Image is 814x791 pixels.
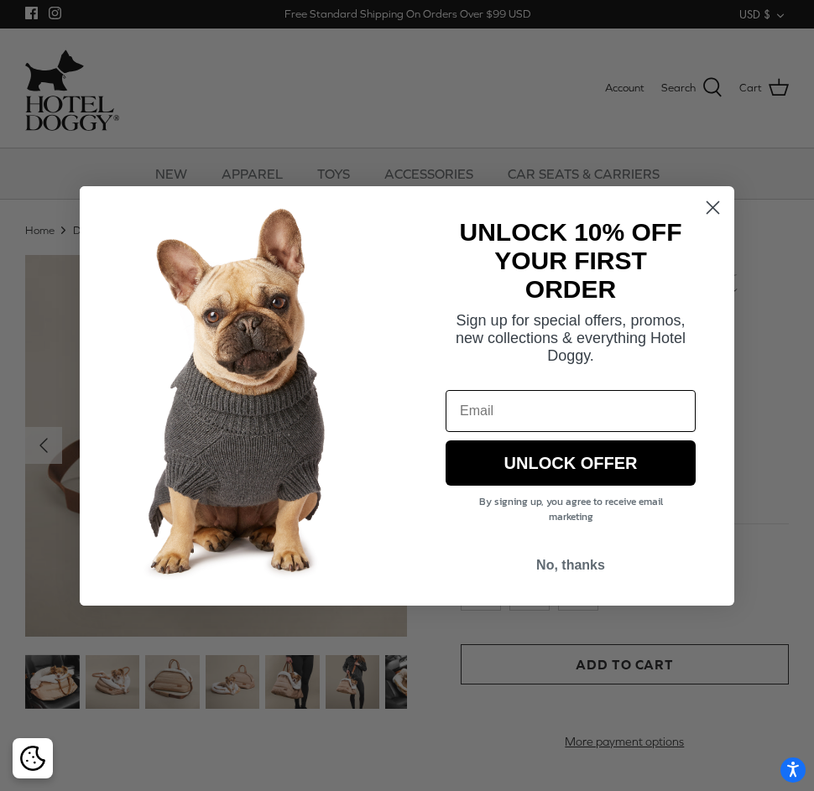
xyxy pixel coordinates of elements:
button: No, thanks [446,549,696,581]
button: UNLOCK OFFER [446,440,696,486]
div: Cookie policy [13,738,53,778]
img: 7cf315d2-500c-4d0a-a8b4-098d5756016d.jpeg [80,186,407,606]
span: Sign up for special offers, promos, new collections & everything Hotel Doggy. [456,312,686,364]
img: Cookie policy [20,746,45,771]
button: Cookie policy [18,744,47,773]
input: Email [446,390,696,432]
strong: UNLOCK 10% OFF YOUR FIRST ORDER [459,218,681,303]
button: Close dialog [698,193,728,222]
span: By signing up, you agree to receive email marketing [479,494,663,524]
